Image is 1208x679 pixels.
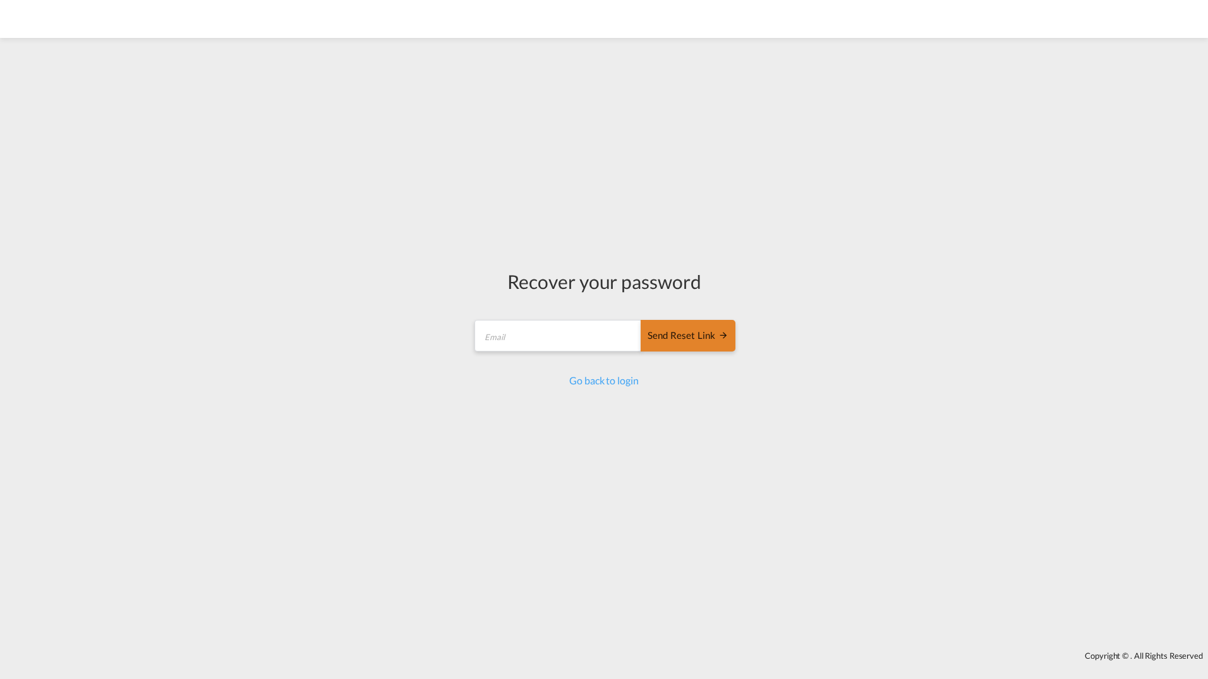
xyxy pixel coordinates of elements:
[473,268,735,295] div: Recover your password
[569,374,638,386] a: Go back to login
[718,330,728,340] md-icon: icon-arrow-right
[648,329,728,343] div: Send reset link
[641,320,735,352] button: SEND RESET LINK
[474,320,642,352] input: Email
